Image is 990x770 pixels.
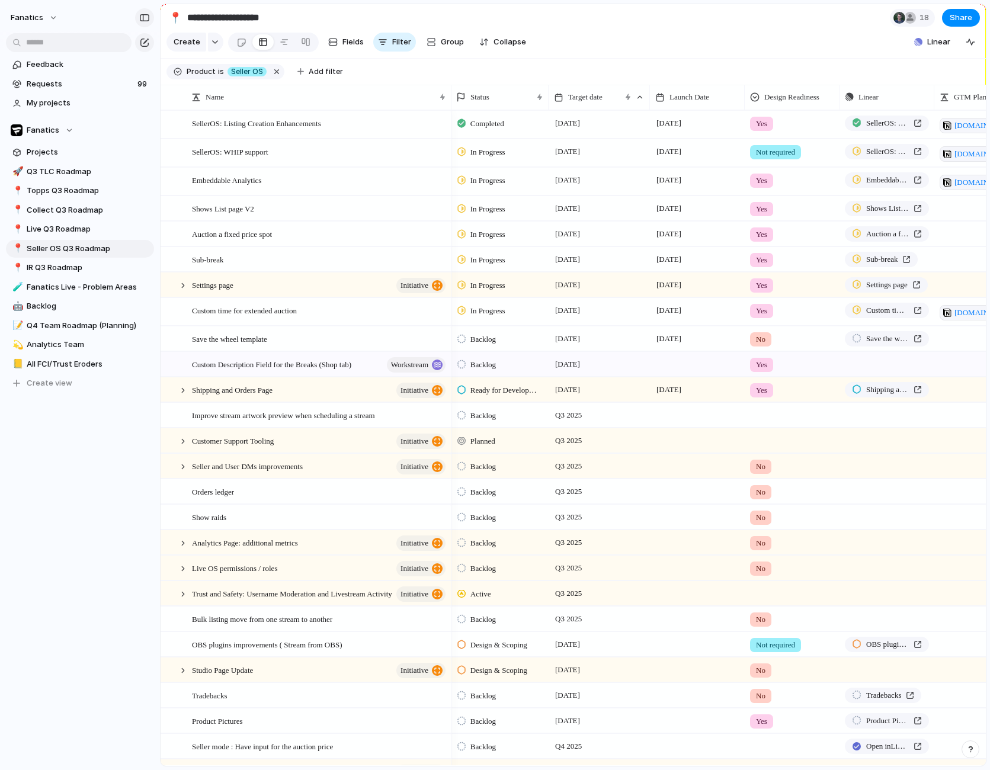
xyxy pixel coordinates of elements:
[192,357,351,371] span: Custom Description Field for the Breaks (Shop tab)
[6,317,154,335] div: 📝Q4 Team Roadmap (Planning)
[653,173,684,187] span: [DATE]
[6,182,154,200] a: 📍Topps Q3 Roadmap
[11,166,23,178] button: 🚀
[756,461,765,473] span: No
[950,12,972,24] span: Share
[323,33,369,52] button: Fields
[12,300,21,313] div: 🤖
[6,259,154,277] a: 📍IR Q3 Roadmap
[309,66,343,77] span: Add filter
[669,91,709,103] span: Launch Date
[756,486,765,498] span: No
[756,639,795,651] span: Not required
[6,240,154,258] a: 📍Seller OS Q3 Roadmap
[169,9,182,25] div: 📍
[552,459,585,473] span: Q3 2025
[470,146,505,158] span: In Progress
[11,320,23,332] button: 📝
[653,303,684,317] span: [DATE]
[866,279,908,291] span: Settings page
[11,204,23,216] button: 📍
[866,715,909,727] span: Product Pictures
[756,690,765,702] span: No
[11,262,23,274] button: 📍
[866,174,909,186] span: Embeddable Analytics
[401,560,428,577] span: initiative
[12,261,21,275] div: 📍
[470,639,527,651] span: Design & Scoping
[845,277,928,293] a: Settings page
[552,357,583,371] span: [DATE]
[470,435,495,447] span: Planned
[6,163,154,181] div: 🚀Q3 TLC Roadmap
[866,333,909,345] span: Save the wheel template
[137,78,149,90] span: 99
[192,459,303,473] span: Seller and User DMs improvements
[858,91,879,103] span: Linear
[192,485,234,498] span: Orders ledger
[11,223,23,235] button: 📍
[756,146,795,158] span: Not required
[192,714,243,727] span: Product Pictures
[192,116,321,130] span: SellerOS: Listing Creation Enhancements
[470,537,496,549] span: Backlog
[909,33,955,51] button: Linear
[12,357,21,371] div: 📒
[653,116,684,130] span: [DATE]
[166,8,185,27] button: 📍
[552,688,583,702] span: [DATE]
[27,320,150,332] span: Q4 Team Roadmap (Planning)
[845,201,929,216] a: Shows List page V2
[470,305,505,317] span: In Progress
[470,280,505,291] span: In Progress
[27,59,150,70] span: Feedback
[552,201,583,216] span: [DATE]
[866,304,909,316] span: Custom time for extended auction
[6,297,154,315] a: 🤖Backlog
[12,184,21,198] div: 📍
[756,175,767,187] span: Yes
[866,384,909,396] span: Shipping and Orders Page
[290,63,350,80] button: Add filter
[216,65,226,78] button: is
[396,663,446,678] button: initiative
[470,588,491,600] span: Active
[756,563,765,575] span: No
[401,382,428,399] span: initiative
[192,227,272,240] span: Auction a fixed price spot
[552,561,585,575] span: Q3 2025
[12,338,21,352] div: 💫
[568,91,603,103] span: Target date
[401,277,428,294] span: initiative
[27,204,150,216] span: Collect Q3 Roadmap
[6,278,154,296] a: 🧪Fanatics Live - Problem Areas
[756,716,767,727] span: Yes
[552,663,583,677] span: [DATE]
[927,36,950,48] span: Linear
[552,714,583,728] span: [DATE]
[552,252,583,267] span: [DATE]
[552,510,585,524] span: Q3 2025
[845,382,929,397] a: Shipping and Orders Page
[756,333,765,345] span: No
[6,201,154,219] a: 📍Collect Q3 Roadmap
[192,408,375,422] span: Improve stream artwork preview when scheduling a stream
[396,434,446,449] button: initiative
[845,688,921,703] a: Tradebacks
[166,33,206,52] button: Create
[401,535,428,551] span: initiative
[552,332,583,346] span: [DATE]
[954,91,986,103] span: GTM Plan
[470,118,504,130] span: Completed
[6,355,154,373] div: 📒All FCI/Trust Eroders
[845,115,929,131] a: SellerOS: Listing Creation Enhancements
[192,434,274,447] span: Customer Support Tooling
[919,12,933,24] span: 18
[756,665,765,676] span: No
[470,614,496,625] span: Backlog
[470,486,496,498] span: Backlog
[845,226,929,242] a: Auction a fixed price spot
[470,716,496,727] span: Backlog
